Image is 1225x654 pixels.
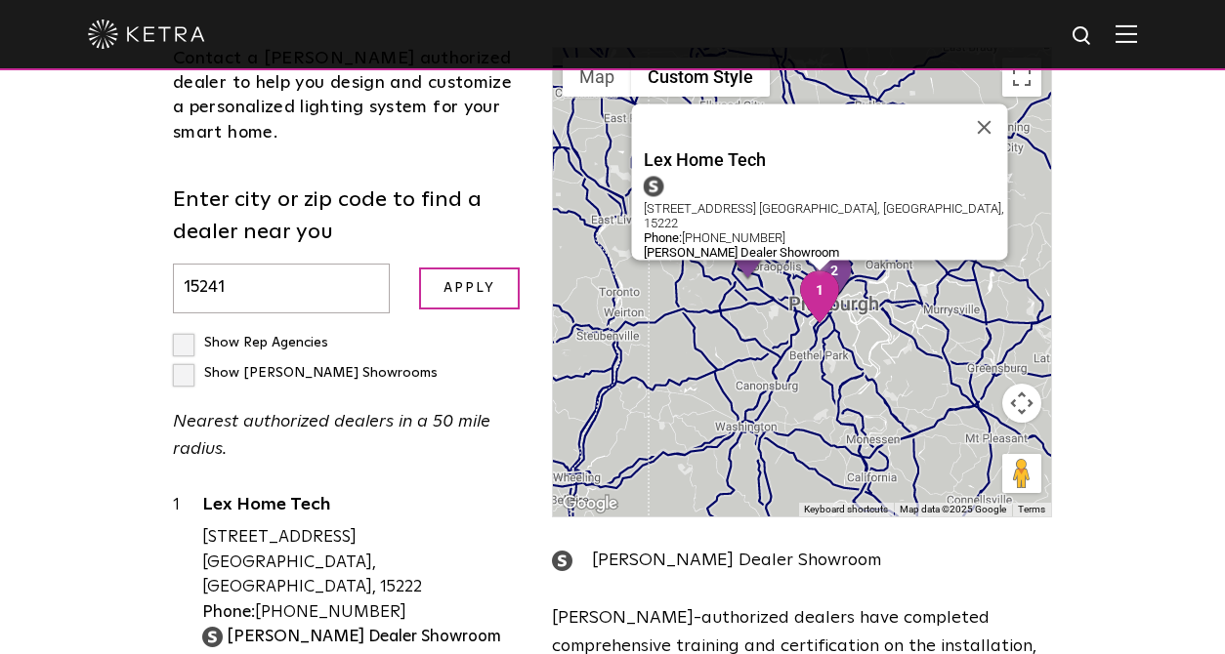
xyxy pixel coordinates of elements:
[173,408,523,465] p: Nearest authorized dealers in a 50 mile radius.
[1071,24,1095,49] img: search icon
[643,245,838,260] strong: [PERSON_NAME] Dealer Showroom
[814,251,855,304] div: 2
[1018,504,1045,514] a: Terms (opens in new tab)
[173,47,523,145] div: Contact a [PERSON_NAME] authorized dealer to help you design and customize a personalized lightin...
[202,627,223,647] img: showroom_icon.png
[558,491,622,516] a: Open this area in Google Maps (opens a new window)
[173,264,390,313] input: Enter city or zip code
[799,270,840,323] div: 1
[1002,384,1041,423] button: Map camera controls
[173,493,202,649] div: 1
[960,103,1007,150] button: Close
[227,629,501,645] strong: [PERSON_NAME] Dealer Showroom
[1002,58,1041,97] button: Toggle fullscreen view
[558,491,622,516] img: Google
[900,504,1006,514] span: Map data ©2025 Google
[202,525,523,600] div: [STREET_ADDRESS] [GEOGRAPHIC_DATA], [GEOGRAPHIC_DATA], 15222
[643,230,681,245] strong: Phone:
[173,336,328,349] label: Show Rep Agencies
[631,58,770,97] button: Custom Style
[419,267,521,309] input: Apply
[202,496,523,520] a: Lex Home Tech
[643,150,1007,175] a: Lex Home Tech
[1116,24,1137,43] img: Hamburger%20Nav.svg
[552,551,572,571] img: showroom_icon.png
[1002,454,1041,493] button: Drag Pegman onto the map to open Street View
[643,201,1007,230] div: [STREET_ADDRESS] [GEOGRAPHIC_DATA], [GEOGRAPHIC_DATA], 15222
[173,184,523,249] label: Enter city or zip code to find a dealer near you
[202,604,255,621] strong: Phone:
[643,176,663,196] img: showroom_icon.png
[563,58,631,97] button: Show street map
[88,20,205,49] img: ketra-logo-2019-white
[804,503,888,516] button: Keyboard shortcuts
[173,366,438,380] label: Show [PERSON_NAME] Showrooms
[202,600,523,626] div: [PHONE_NUMBER]
[552,547,1053,575] div: [PERSON_NAME] Dealer Showroom
[643,230,1007,245] div: [PHONE_NUMBER]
